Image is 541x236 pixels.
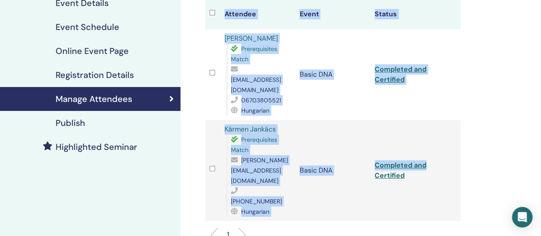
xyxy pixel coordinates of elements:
[295,29,370,120] td: Basic DNA
[231,136,277,154] span: Prerequisites Match
[375,65,426,84] a: Completed and Certified
[241,96,281,104] span: 06703805521
[241,208,269,215] span: Hungarian
[375,161,426,180] a: Completed and Certified
[231,76,281,94] span: [EMAIL_ADDRESS][DOMAIN_NAME]
[225,34,278,43] a: [PERSON_NAME]
[512,207,532,227] div: Open Intercom Messenger
[241,107,269,114] span: Hungarian
[56,94,132,104] h4: Manage Attendees
[56,118,85,128] h4: Publish
[56,22,119,32] h4: Event Schedule
[231,156,288,185] span: [PERSON_NAME][EMAIL_ADDRESS][DOMAIN_NAME]
[56,70,134,80] h4: Registration Details
[231,45,277,63] span: Prerequisites Match
[231,197,282,205] span: [PHONE_NUMBER]
[56,142,137,152] h4: Highlighted Seminar
[295,120,370,221] td: Basic DNA
[56,46,129,56] h4: Online Event Page
[225,125,276,134] a: Kármen Jankács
